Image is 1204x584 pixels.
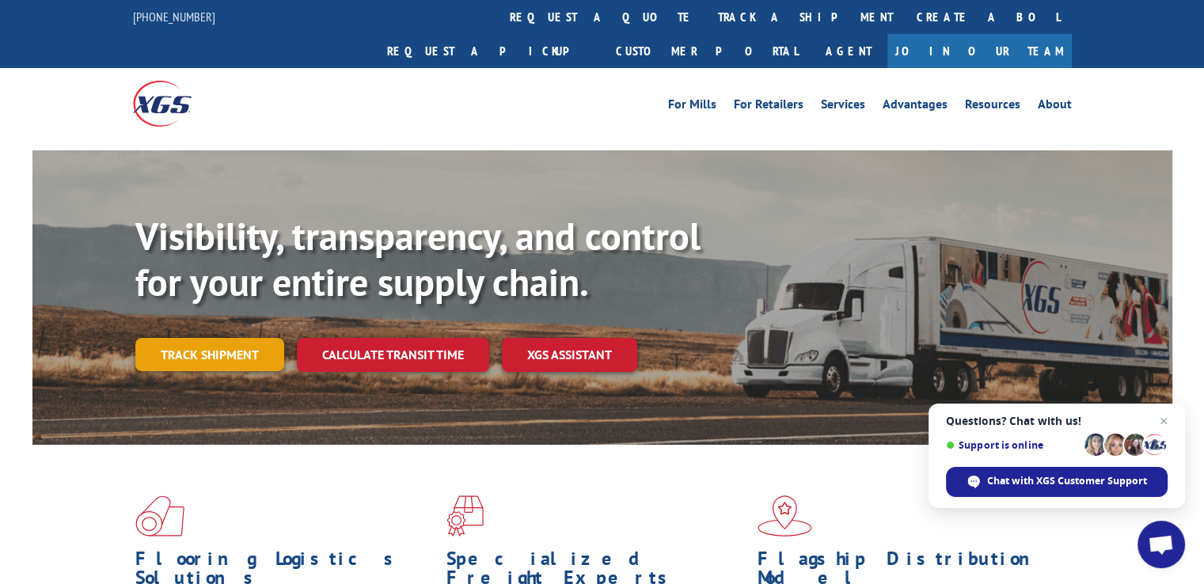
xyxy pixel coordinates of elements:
a: Join Our Team [887,34,1072,68]
a: Resources [965,98,1020,116]
a: Advantages [883,98,948,116]
a: For Retailers [734,98,803,116]
img: xgs-icon-total-supply-chain-intelligence-red [135,495,184,537]
a: Customer Portal [604,34,810,68]
img: xgs-icon-focused-on-flooring-red [446,495,484,537]
a: Agent [810,34,887,68]
span: Support is online [946,439,1079,451]
span: Close chat [1154,411,1173,430]
a: Calculate transit time [297,338,489,372]
span: Chat with XGS Customer Support [987,474,1147,488]
a: XGS ASSISTANT [502,338,637,372]
div: Chat with XGS Customer Support [946,467,1168,497]
img: xgs-icon-flagship-distribution-model-red [758,495,812,537]
a: For Mills [668,98,716,116]
a: About [1038,98,1072,116]
a: [PHONE_NUMBER] [133,9,215,25]
a: Track shipment [135,338,284,371]
b: Visibility, transparency, and control for your entire supply chain. [135,211,701,306]
a: Request a pickup [375,34,604,68]
div: Open chat [1138,521,1185,568]
a: Services [821,98,865,116]
span: Questions? Chat with us! [946,415,1168,427]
